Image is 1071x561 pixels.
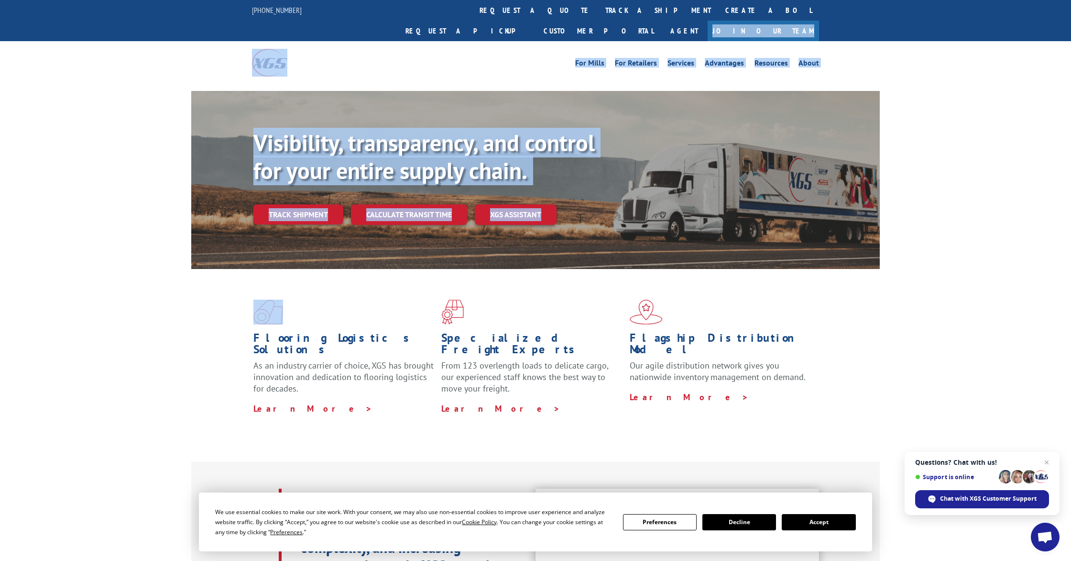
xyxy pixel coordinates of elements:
[940,494,1037,503] span: Chat with XGS Customer Support
[705,59,744,70] a: Advantages
[475,204,557,225] a: XGS ASSISTANT
[253,128,595,185] b: Visibility, transparency, and control for your entire supply chain.
[398,21,536,41] a: Request a pickup
[1031,523,1060,551] div: Open chat
[199,493,872,551] div: Cookie Consent Prompt
[661,21,708,41] a: Agent
[708,21,819,41] a: Join Our Team
[667,59,694,70] a: Services
[915,490,1049,508] div: Chat with XGS Customer Support
[630,360,806,382] span: Our agile distribution network gives you nationwide inventory management on demand.
[253,360,434,394] span: As an industry carrier of choice, XGS has brought innovation and dedication to flooring logistics...
[754,59,788,70] a: Resources
[915,473,995,481] span: Support is online
[1041,457,1052,468] span: Close chat
[798,59,819,70] a: About
[462,518,497,526] span: Cookie Policy
[630,332,810,360] h1: Flagship Distribution Model
[252,5,302,15] a: [PHONE_NUMBER]
[270,528,303,536] span: Preferences
[441,403,560,414] a: Learn More >
[915,459,1049,466] span: Questions? Chat with us!
[253,403,372,414] a: Learn More >
[215,507,611,537] div: We use essential cookies to make our site work. With your consent, we may also use non-essential ...
[630,392,749,403] a: Learn More >
[351,204,467,225] a: Calculate transit time
[253,204,343,224] a: Track shipment
[623,514,697,530] button: Preferences
[575,59,604,70] a: For Mills
[630,300,663,325] img: xgs-icon-flagship-distribution-model-red
[536,21,661,41] a: Customer Portal
[441,300,464,325] img: xgs-icon-focused-on-flooring-red
[441,360,622,403] p: From 123 overlength loads to delicate cargo, our experienced staff knows the best way to move you...
[615,59,657,70] a: For Retailers
[253,332,434,360] h1: Flooring Logistics Solutions
[702,514,776,530] button: Decline
[253,300,283,325] img: xgs-icon-total-supply-chain-intelligence-red
[782,514,855,530] button: Accept
[441,332,622,360] h1: Specialized Freight Experts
